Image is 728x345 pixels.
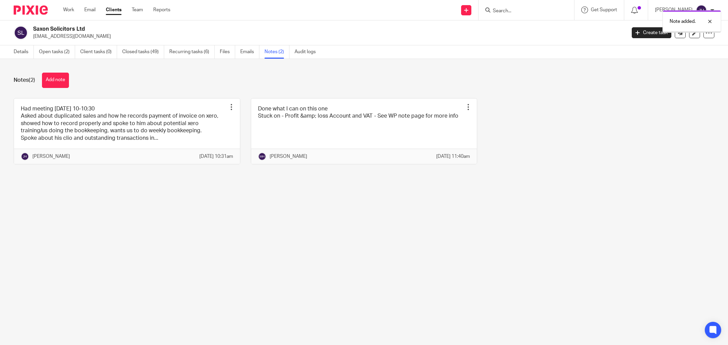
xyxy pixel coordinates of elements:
[270,153,307,160] p: [PERSON_NAME]
[80,45,117,59] a: Client tasks (0)
[14,45,34,59] a: Details
[29,77,35,83] span: (2)
[33,33,622,40] p: [EMAIL_ADDRESS][DOMAIN_NAME]
[258,152,266,161] img: svg%3E
[632,27,671,38] a: Create task
[265,45,289,59] a: Notes (2)
[122,45,164,59] a: Closed tasks (49)
[240,45,259,59] a: Emails
[14,77,35,84] h1: Notes
[42,73,69,88] button: Add note
[696,5,707,16] img: svg%3E
[436,153,470,160] p: [DATE] 11:40am
[106,6,122,13] a: Clients
[220,45,235,59] a: Files
[153,6,170,13] a: Reports
[32,153,70,160] p: [PERSON_NAME]
[63,6,74,13] a: Work
[14,5,48,15] img: Pixie
[199,153,233,160] p: [DATE] 10:31am
[84,6,96,13] a: Email
[670,18,696,25] p: Note added.
[14,26,28,40] img: svg%3E
[39,45,75,59] a: Open tasks (2)
[169,45,215,59] a: Recurring tasks (6)
[33,26,504,33] h2: Saxon Solicitors Ltd
[132,6,143,13] a: Team
[295,45,321,59] a: Audit logs
[21,152,29,161] img: svg%3E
